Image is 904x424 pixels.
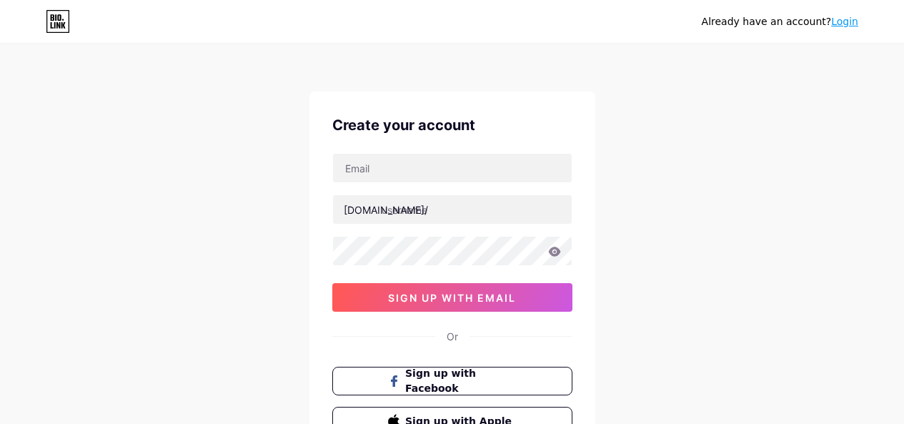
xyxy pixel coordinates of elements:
button: Sign up with Facebook [332,367,572,395]
span: Sign up with Facebook [405,366,516,396]
div: [DOMAIN_NAME]/ [344,202,428,217]
div: Or [447,329,458,344]
div: Create your account [332,114,572,136]
input: username [333,195,572,224]
button: sign up with email [332,283,572,312]
div: Already have an account? [702,14,858,29]
input: Email [333,154,572,182]
a: Login [831,16,858,27]
span: sign up with email [388,292,516,304]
